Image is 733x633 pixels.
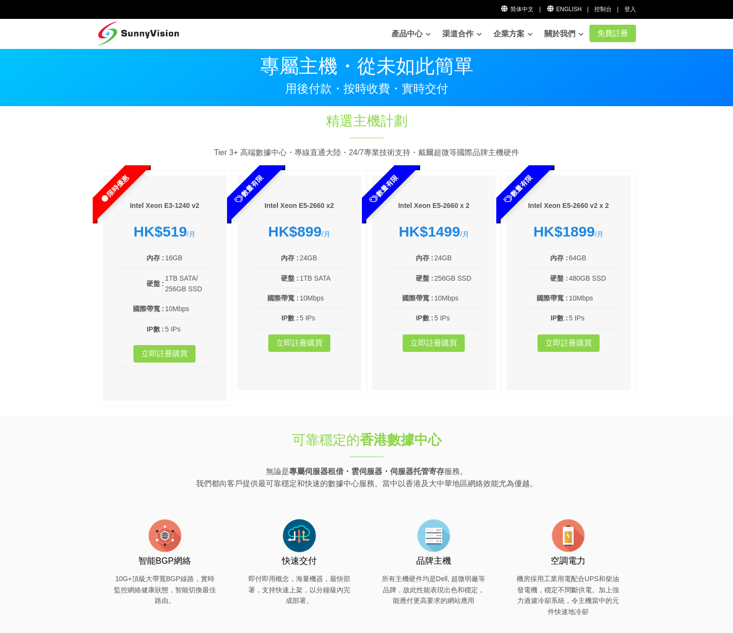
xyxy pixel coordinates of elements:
strong: 香港數據中心 [360,432,441,447]
p: Tier 3+ 高端數據中心・專線直通大陸・24/7專業技術支持・戴爾超微等國際品牌主機硬件 [98,146,636,159]
img: flat-internet.png [146,516,184,555]
b: 內存 : [147,254,164,262]
b: 硬盤 : [550,274,568,282]
h6: Intel Xeon E5-2660 v2 x 2 [521,201,616,211]
td: 24GB [299,252,347,264]
b: 國際帶寬 : [537,294,568,302]
p: 即付即用概念，海量機器，最快部署，支持快速上架，以分鐘級內完成部署。 [246,573,352,606]
td: 1TB SATA/ 256GB SSD [164,272,212,295]
b: 內存 : [550,254,568,262]
img: flat-battery.png [549,516,587,555]
span: 數量有限 [208,148,290,230]
b: 硬盤 : [281,274,299,282]
b: 硬盤 : [147,280,164,287]
a: 简体中文 [501,6,534,13]
td: 1TB SATA [299,272,347,284]
td: 10Mbps [434,292,481,304]
a: 立即註冊購買 [268,334,330,352]
div: /月 [117,223,212,240]
div: /月 [387,223,482,240]
b: IP數 : [416,314,433,322]
a: English [546,6,582,13]
b: 硬盤 : [416,274,434,282]
strong: HK$519 [133,223,187,239]
strong: HK$1899 [533,223,595,239]
h6: Intel Xeon E5-2660 x 2 [387,201,482,211]
img: flat-cloud-in-out.png [280,516,319,555]
li: | [539,5,540,14]
td: 10Mbps [299,292,347,304]
a: 關於我們 [544,24,584,44]
span: 數量有限 [342,148,424,230]
span: 限時優惠 [73,148,155,230]
td: 480GB SSD [569,272,616,284]
b: IP數 : [147,325,164,333]
b: 內存 : [416,254,434,262]
strong: HK$899 [268,223,322,239]
a: 立即註冊購買 [133,345,195,363]
h1: 精選主機計劃 [205,111,528,130]
b: 國際帶寬 : [267,294,299,302]
h3: 智能BGP網絡 [112,555,218,567]
td: 10Mbps [164,303,212,315]
h3: 快速交付 [246,555,352,567]
p: 用後付款・按時收費・實時交付 [98,83,636,95]
td: 5 IPs [434,312,481,324]
span: 數量有限 [477,148,559,230]
p: 無論是 服務。 我們都向客戶提供最可靠穩定和快速的數據中心服務。當中以香港及大中華地區網絡效能尤為優越。 [98,465,636,490]
p: 10G+頂級大帶寬BGP線路，實時監控網絡健康狀態，智能切換最佳路由。 [112,573,218,606]
h6: Intel Xeon E3-1240 v2 [117,201,212,211]
td: 5 IPs [569,312,616,324]
td: 16GB [164,252,212,264]
b: 國際帶寬 : [402,294,434,302]
h3: 空調電力 [515,555,621,567]
div: /月 [521,223,616,240]
b: IP數 : [551,314,568,322]
b: IP數 : [281,314,299,322]
td: 256GB SSD [434,272,481,284]
a: 免費註冊 [589,25,636,42]
strong: HK$1499 [399,223,460,239]
p: 機房採用工業用電配合UPS和柴油發電機，穩定不間斷供電。加上強力過濾冷卻系統，令主機當中的元件快速地冷卻 [515,573,621,617]
td: 5 IPs [164,323,212,335]
b: 國際帶寬 : [133,305,164,313]
a: 渠道合作 [442,24,482,44]
img: flat-server-alt.png [414,516,453,555]
td: 10Mbps [569,292,616,304]
a: 立即註冊購買 [538,334,600,352]
h6: Intel Xeon E5-2660 x2 [252,201,347,211]
a: 企業方案 [493,24,533,44]
li: | [617,5,619,14]
a: 控制台 [594,6,612,13]
b: 內存 : [281,254,299,262]
td: 24GB [434,252,481,264]
p: 專屬主機・從未如此簡單 [98,56,636,76]
strong: 專屬伺服器租借・雲伺服器・伺服器托管寄存 [289,467,444,475]
div: /月 [252,223,347,240]
a: 產品中心 [391,24,431,44]
a: 登入 [624,6,636,13]
td: 64GB [569,252,616,264]
p: 所有主機硬件均是Dell, 超微明廠等品牌，故此性能表現出色和穩定，能應付更高要求的網站應用 [381,573,487,606]
h3: 品牌主機 [381,555,487,567]
td: 5 IPs [299,312,347,324]
li: | [587,5,588,14]
h1: 可靠穩定的 [205,430,528,449]
a: 立即註冊購買 [403,334,465,352]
